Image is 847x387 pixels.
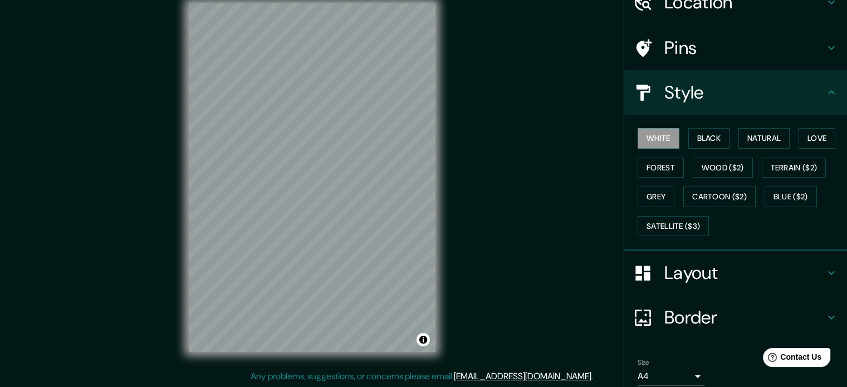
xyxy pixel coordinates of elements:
[454,370,591,382] a: [EMAIL_ADDRESS][DOMAIN_NAME]
[638,187,674,207] button: Grey
[251,370,593,383] p: Any problems, suggestions, or concerns please email .
[748,344,835,375] iframe: Help widget launcher
[664,262,825,284] h4: Layout
[624,251,847,295] div: Layout
[624,295,847,340] div: Border
[593,370,595,383] div: .
[638,158,684,178] button: Forest
[693,158,753,178] button: Wood ($2)
[595,370,597,383] div: .
[638,358,649,368] label: Size
[417,333,430,346] button: Toggle attribution
[624,70,847,115] div: Style
[683,187,756,207] button: Cartoon ($2)
[762,158,826,178] button: Terrain ($2)
[664,37,825,59] h4: Pins
[738,128,790,149] button: Natural
[624,26,847,70] div: Pins
[638,216,709,237] button: Satellite ($3)
[688,128,730,149] button: Black
[638,368,704,385] div: A4
[664,306,825,329] h4: Border
[664,81,825,104] h4: Style
[765,187,817,207] button: Blue ($2)
[189,3,435,352] canvas: Map
[799,128,835,149] button: Love
[638,128,679,149] button: White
